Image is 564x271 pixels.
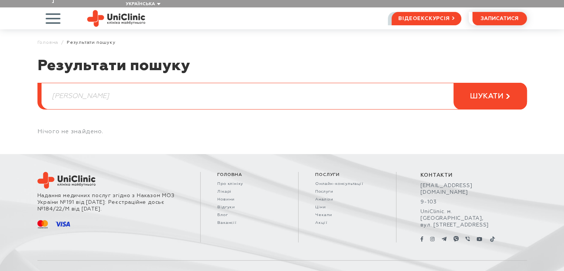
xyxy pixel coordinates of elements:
[217,213,281,218] a: Блог
[217,205,281,210] a: Відгуки
[315,189,379,194] a: Послуги
[420,199,502,205] a: 9-103
[392,12,461,25] a: відеоекскурсія
[315,205,379,210] a: Ціни
[67,40,116,45] span: Результати пошуку
[472,12,527,25] button: записатися
[37,128,527,135] div: Нічого не знайдено.
[124,1,161,7] button: Українська
[315,172,379,178] span: Послуги
[315,182,379,186] a: Онлайн-консультації
[453,83,527,110] button: шукати
[398,12,449,25] span: відеоекскурсія
[217,197,281,202] a: Новини
[481,16,518,21] span: записатися
[37,57,527,83] h1: Результати пошуку
[217,221,281,225] a: Вакансії
[87,10,145,27] img: Uniclinic
[37,192,197,213] div: Надання медичних послуг згідно з Наказом МОЗ України №191 від [DATE]: Реєстраційне досьє №184/22/...
[217,172,281,178] span: Головна
[420,182,502,196] a: [EMAIL_ADDRESS][DOMAIN_NAME]
[315,213,379,218] a: Чекапи
[217,182,281,186] a: Про клініку
[315,197,379,202] a: Аналізи
[217,189,281,194] a: Лікарі
[37,40,59,45] a: Головна
[37,172,96,189] img: Uniclinic
[420,172,502,179] div: контакти
[126,2,155,6] span: Українська
[315,221,379,225] a: Акції
[470,92,504,101] span: шукати
[420,208,502,228] div: UniClinic. м. [GEOGRAPHIC_DATA], вул. [STREET_ADDRESS]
